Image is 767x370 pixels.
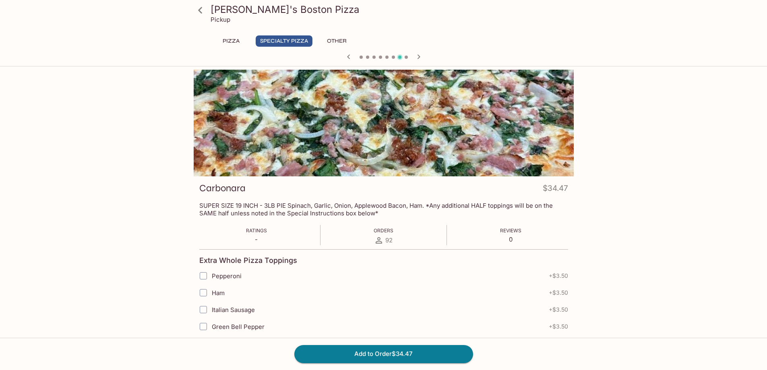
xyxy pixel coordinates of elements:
button: Specialty Pizza [256,35,312,47]
span: Orders [374,227,393,234]
span: + $3.50 [549,323,568,330]
span: Reviews [500,227,521,234]
p: - [246,236,267,243]
span: Italian Sausage [212,306,255,314]
button: Other [319,35,355,47]
span: + $3.50 [549,289,568,296]
div: Carbonara [194,70,574,176]
span: + $3.50 [549,273,568,279]
span: Green Bell Pepper [212,323,265,331]
p: SUPER SIZE 19 INCH - 3LB PIE Spinach, Garlic, Onion, Applewood Bacon, Ham. *Any additional HALF t... [199,202,568,217]
h4: Extra Whole Pizza Toppings [199,256,297,265]
button: Add to Order$34.47 [294,345,473,363]
span: 92 [385,236,393,244]
span: Pepperoni [212,272,242,280]
button: Pizza [213,35,249,47]
span: + $3.50 [549,306,568,313]
p: Pickup [211,16,230,23]
p: 0 [500,236,521,243]
h4: $34.47 [543,182,568,198]
span: Ratings [246,227,267,234]
h3: Carbonara [199,182,246,194]
span: Ham [212,289,225,297]
h3: [PERSON_NAME]'s Boston Pizza [211,3,571,16]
